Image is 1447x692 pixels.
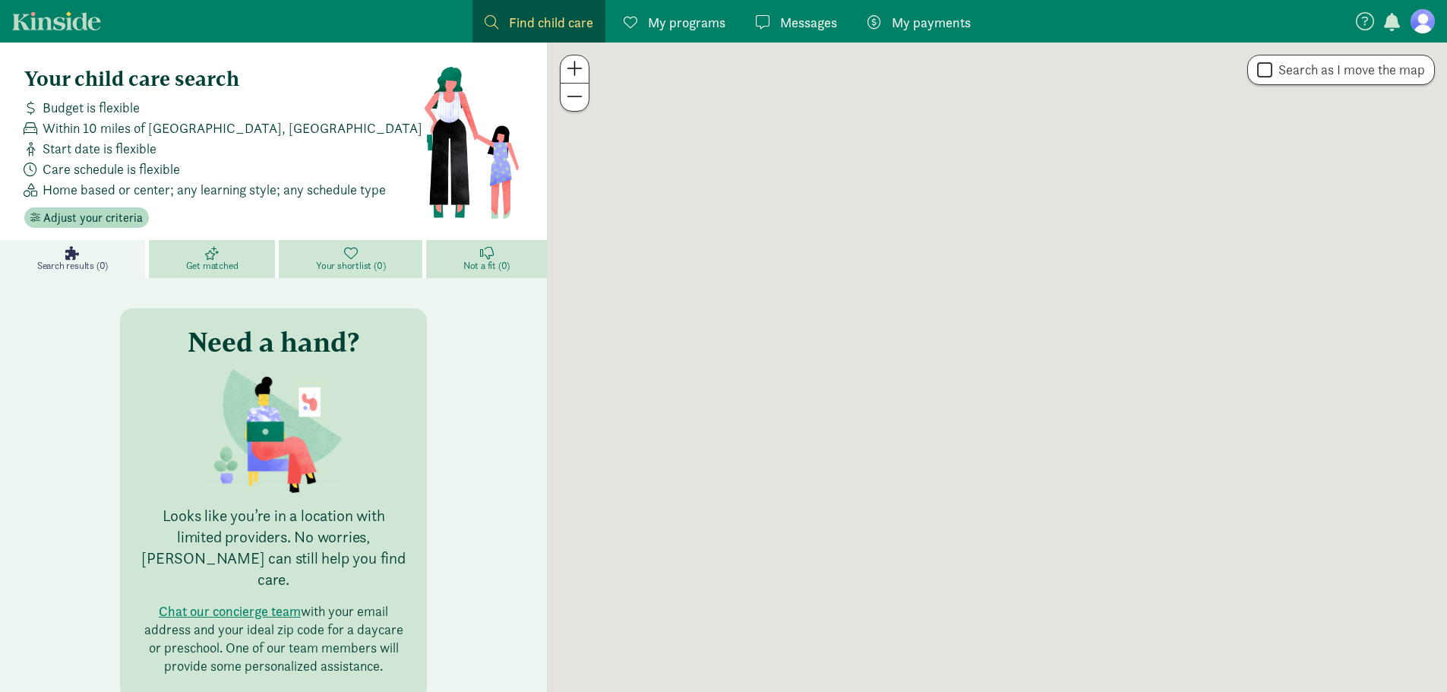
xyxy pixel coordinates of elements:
span: Not a fit (0) [463,260,510,272]
p: with your email address and your ideal zip code for a daycare or preschool. One of our team membe... [138,602,409,675]
span: Search results (0) [37,260,108,272]
span: Home based or center; any learning style; any schedule type [43,179,386,200]
p: Looks like you’re in a location with limited providers. No worries, [PERSON_NAME] can still help ... [138,505,409,590]
span: Start date is flexible [43,138,156,159]
label: Search as I move the map [1272,61,1425,79]
h4: Your child care search [24,67,423,91]
span: My payments [892,12,971,33]
span: Get matched [186,260,239,272]
a: Kinside [12,11,101,30]
span: Budget is flexible [43,97,140,118]
span: Messages [780,12,837,33]
span: Your shortlist (0) [316,260,385,272]
h3: Need a hand? [188,327,359,357]
span: Care schedule is flexible [43,159,180,179]
span: Find child care [509,12,593,33]
button: Adjust your criteria [24,207,149,229]
span: Adjust your criteria [43,209,143,227]
span: My programs [648,12,725,33]
a: Not a fit (0) [426,240,547,278]
button: Chat our concierge team [159,602,301,621]
span: Within 10 miles of [GEOGRAPHIC_DATA], [GEOGRAPHIC_DATA] [43,118,422,138]
a: Your shortlist (0) [279,240,426,278]
a: Get matched [149,240,279,278]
